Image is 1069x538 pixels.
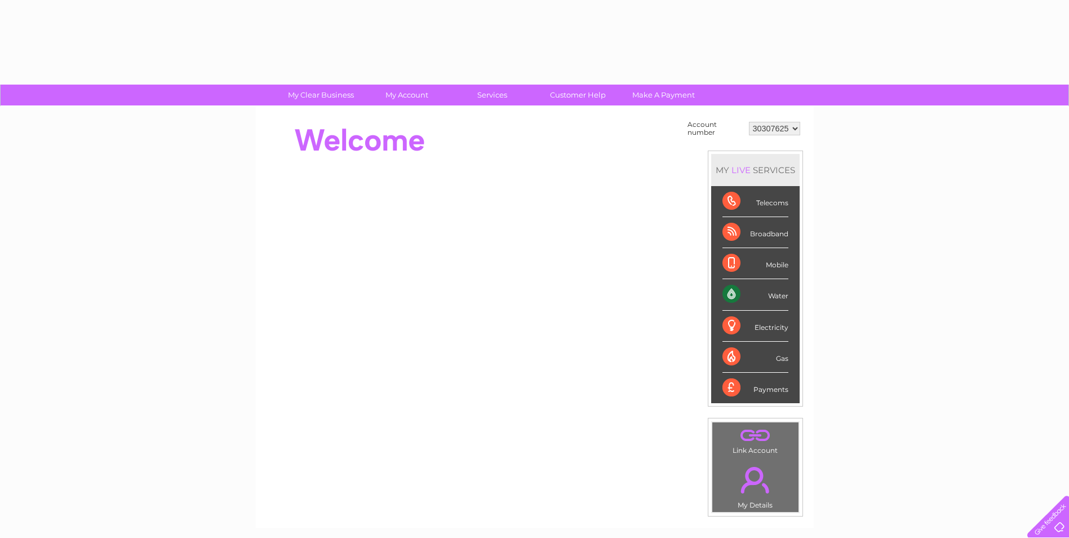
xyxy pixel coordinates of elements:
a: . [715,460,796,500]
a: . [715,425,796,445]
a: My Account [360,85,453,105]
div: Telecoms [722,186,788,217]
a: Make A Payment [617,85,710,105]
div: Mobile [722,248,788,279]
div: Water [722,279,788,310]
a: My Clear Business [274,85,367,105]
a: Services [446,85,539,105]
div: Electricity [722,311,788,342]
a: Customer Help [531,85,624,105]
div: Payments [722,373,788,403]
td: My Details [712,457,799,513]
div: MY SERVICES [711,154,800,186]
td: Link Account [712,422,799,457]
div: Gas [722,342,788,373]
td: Account number [685,118,746,139]
div: LIVE [729,165,753,175]
div: Broadband [722,217,788,248]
